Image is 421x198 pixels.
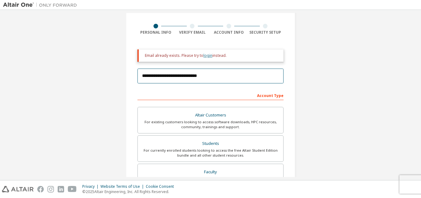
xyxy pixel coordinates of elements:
[174,30,211,35] div: Verify Email
[141,120,280,129] div: For existing customers looking to access software downloads, HPC resources, community, trainings ...
[203,53,212,58] a: login
[68,186,77,192] img: youtube.svg
[211,30,247,35] div: Account Info
[146,184,178,189] div: Cookie Consent
[100,184,146,189] div: Website Terms of Use
[82,189,178,194] p: © 2025 Altair Engineering, Inc. All Rights Reserved.
[58,186,64,192] img: linkedin.svg
[37,186,44,192] img: facebook.svg
[141,168,280,176] div: Faculty
[137,30,174,35] div: Personal Info
[141,176,280,186] div: For faculty & administrators of academic institutions administering students and accessing softwa...
[2,186,34,192] img: altair_logo.svg
[141,111,280,120] div: Altair Customers
[47,186,54,192] img: instagram.svg
[82,184,100,189] div: Privacy
[137,90,284,100] div: Account Type
[141,139,280,148] div: Students
[141,148,280,158] div: For currently enrolled students looking to access the free Altair Student Edition bundle and all ...
[145,53,279,58] div: Email already exists. Please try to instead.
[3,2,80,8] img: Altair One
[247,30,284,35] div: Security Setup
